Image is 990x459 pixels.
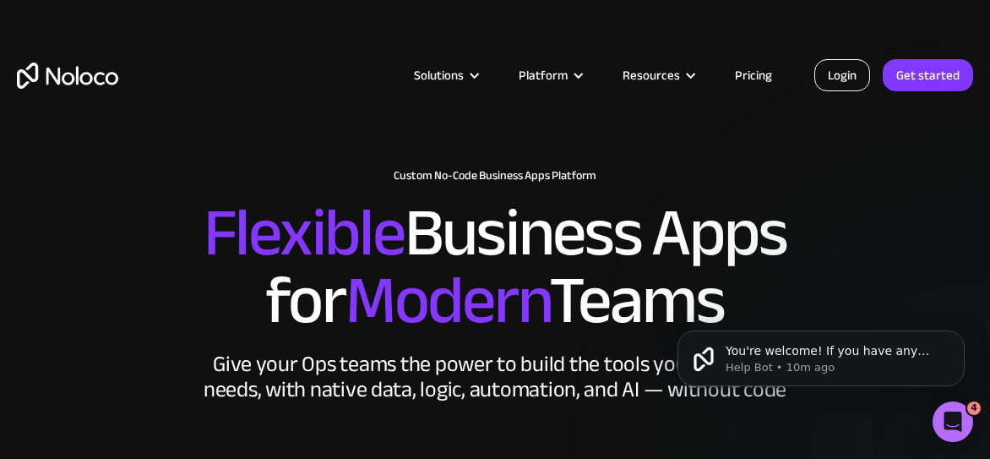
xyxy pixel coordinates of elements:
span: Flexible [204,170,405,296]
a: Login [814,59,870,91]
div: Solutions [414,64,464,86]
div: Resources [601,64,714,86]
h1: Custom No-Code Business Apps Platform [17,169,973,183]
div: Give your Ops teams the power to build the tools your business needs, with native data, logic, au... [199,352,791,402]
div: Solutions [393,64,498,86]
iframe: Intercom live chat [933,402,973,442]
a: Pricing [714,64,793,86]
iframe: Intercom notifications message [652,295,990,413]
div: Platform [519,64,568,86]
a: Get started [883,59,973,91]
a: home [17,63,118,89]
h2: Business Apps for Teams [17,199,973,335]
span: 4 [967,402,981,415]
div: Resources [623,64,680,86]
div: Platform [498,64,601,86]
span: Modern [345,238,549,363]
